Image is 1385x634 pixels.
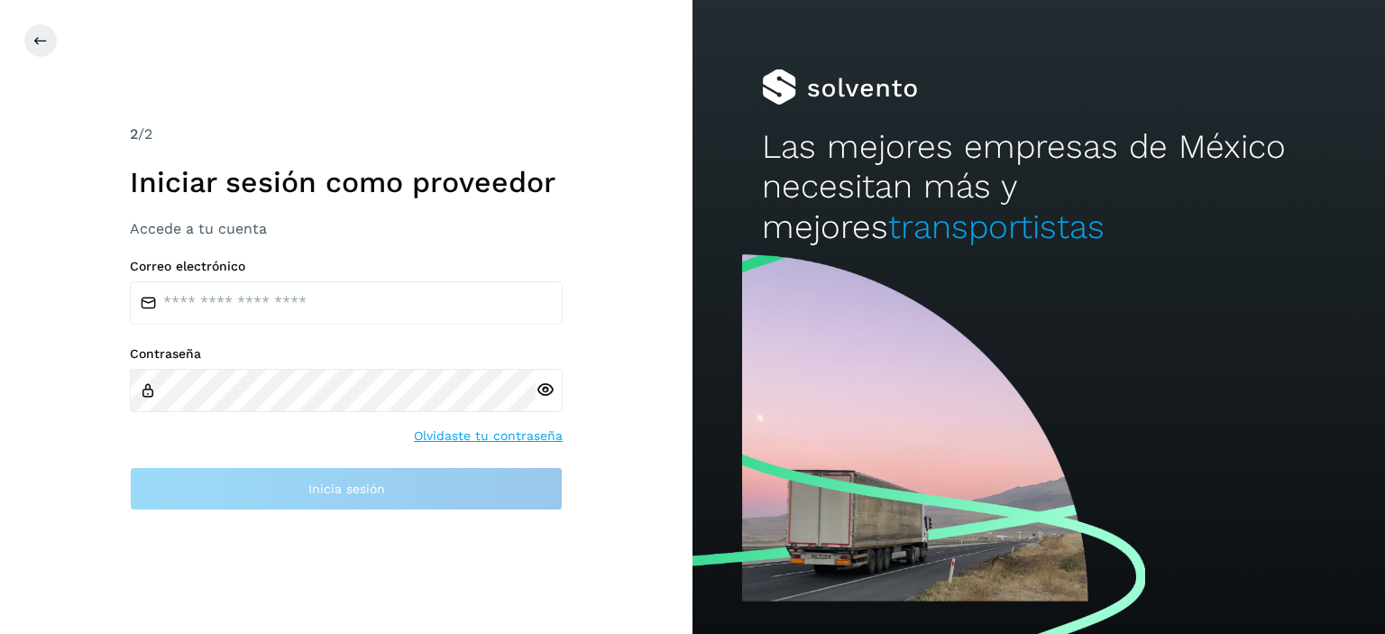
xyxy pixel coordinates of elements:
h3: Accede a tu cuenta [130,220,563,237]
span: transportistas [888,207,1105,246]
div: /2 [130,124,563,145]
span: Inicia sesión [308,482,385,495]
label: Contraseña [130,346,563,362]
label: Correo electrónico [130,259,563,274]
button: Inicia sesión [130,467,563,510]
span: 2 [130,125,138,142]
h1: Iniciar sesión como proveedor [130,165,563,199]
a: Olvidaste tu contraseña [414,427,563,446]
h2: Las mejores empresas de México necesitan más y mejores [762,127,1316,247]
